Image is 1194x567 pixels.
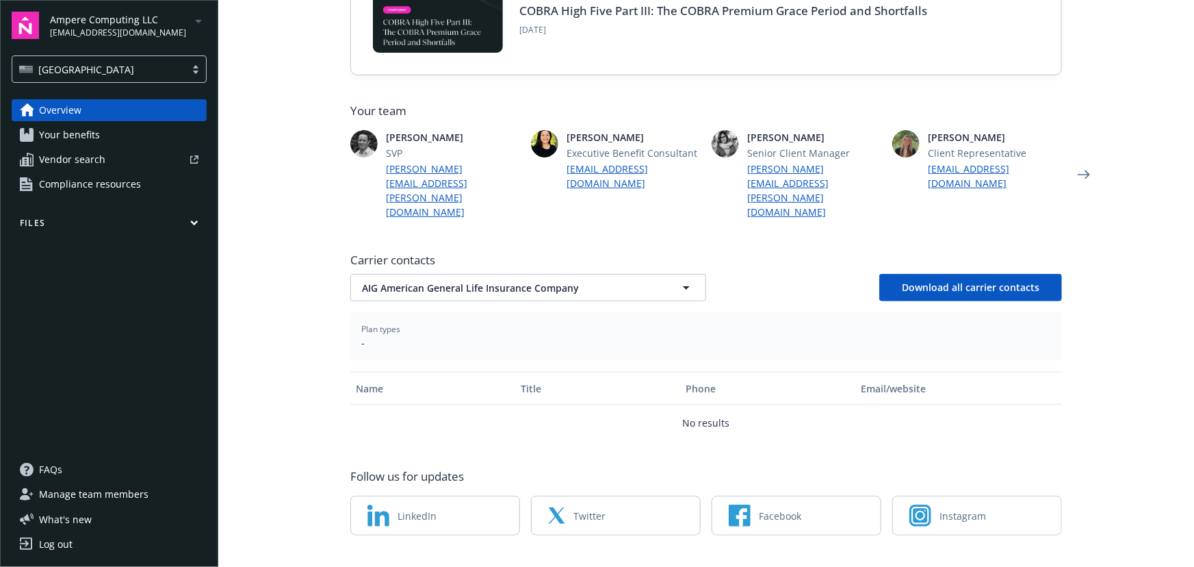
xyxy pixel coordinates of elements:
a: Instagram [892,496,1062,535]
span: Twitter [573,509,606,523]
span: Your benefits [39,124,100,146]
span: [GEOGRAPHIC_DATA] [38,62,134,77]
span: What ' s new [39,512,92,527]
button: What's new [12,512,114,527]
img: photo [350,130,378,157]
span: [PERSON_NAME] [747,130,881,144]
span: Compliance resources [39,173,141,195]
span: Executive Benefit Consultant [567,146,701,160]
button: Email/website [856,372,1062,405]
div: Phone [686,381,850,396]
span: [PERSON_NAME] [567,130,701,144]
span: Download all carrier contacts [902,281,1039,294]
span: Ampere Computing LLC [50,12,186,27]
img: navigator-logo.svg [12,12,39,39]
a: [EMAIL_ADDRESS][DOMAIN_NAME] [567,162,701,190]
a: LinkedIn [350,496,520,535]
span: Carrier contacts [350,252,1062,268]
span: Follow us for updates [350,468,464,485]
a: Overview [12,99,207,121]
div: Title [521,381,675,396]
span: Client Representative [928,146,1062,160]
a: [PERSON_NAME][EMAIL_ADDRESS][PERSON_NAME][DOMAIN_NAME] [386,162,520,219]
div: Email/website [861,381,1056,396]
img: photo [712,130,739,157]
a: Vendor search [12,149,207,171]
span: [EMAIL_ADDRESS][DOMAIN_NAME] [50,27,186,39]
button: Phone [680,372,855,405]
a: Your benefits [12,124,207,146]
span: [DATE] [519,24,927,36]
span: Instagram [939,509,986,523]
div: Log out [39,533,73,555]
span: Plan types [361,323,1051,336]
a: Next [1073,164,1095,186]
a: arrowDropDown [190,12,207,29]
span: - [361,336,1051,350]
span: [PERSON_NAME] [928,130,1062,144]
span: SVP [386,146,520,160]
span: [GEOGRAPHIC_DATA] [19,62,179,77]
span: Overview [39,99,81,121]
a: FAQs [12,459,207,481]
span: Senior Client Manager [747,146,881,160]
div: Name [356,381,510,396]
a: Facebook [712,496,881,535]
button: Ampere Computing LLC[EMAIL_ADDRESS][DOMAIN_NAME]arrowDropDown [50,12,207,39]
button: Title [515,372,680,405]
p: No results [683,416,730,430]
button: Download all carrier contacts [879,274,1062,301]
a: [EMAIL_ADDRESS][DOMAIN_NAME] [928,162,1062,190]
span: Vendor search [39,149,105,171]
span: Your team [350,103,1062,119]
a: [PERSON_NAME][EMAIL_ADDRESS][PERSON_NAME][DOMAIN_NAME] [747,162,881,219]
span: AIG American General Life Insurance Company [362,281,647,295]
img: photo [531,130,558,157]
span: FAQs [39,459,62,481]
a: COBRA High Five Part III: The COBRA Premium Grace Period and Shortfalls [519,3,927,18]
a: Manage team members [12,483,207,505]
img: photo [892,130,920,157]
button: Name [350,372,515,405]
a: Twitter [531,496,701,535]
button: AIG American General Life Insurance Company [350,274,706,301]
span: Facebook [759,509,801,523]
button: Files [12,217,207,234]
span: Manage team members [39,483,148,505]
a: Compliance resources [12,173,207,195]
span: LinkedIn [398,509,437,523]
span: [PERSON_NAME] [386,130,520,144]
